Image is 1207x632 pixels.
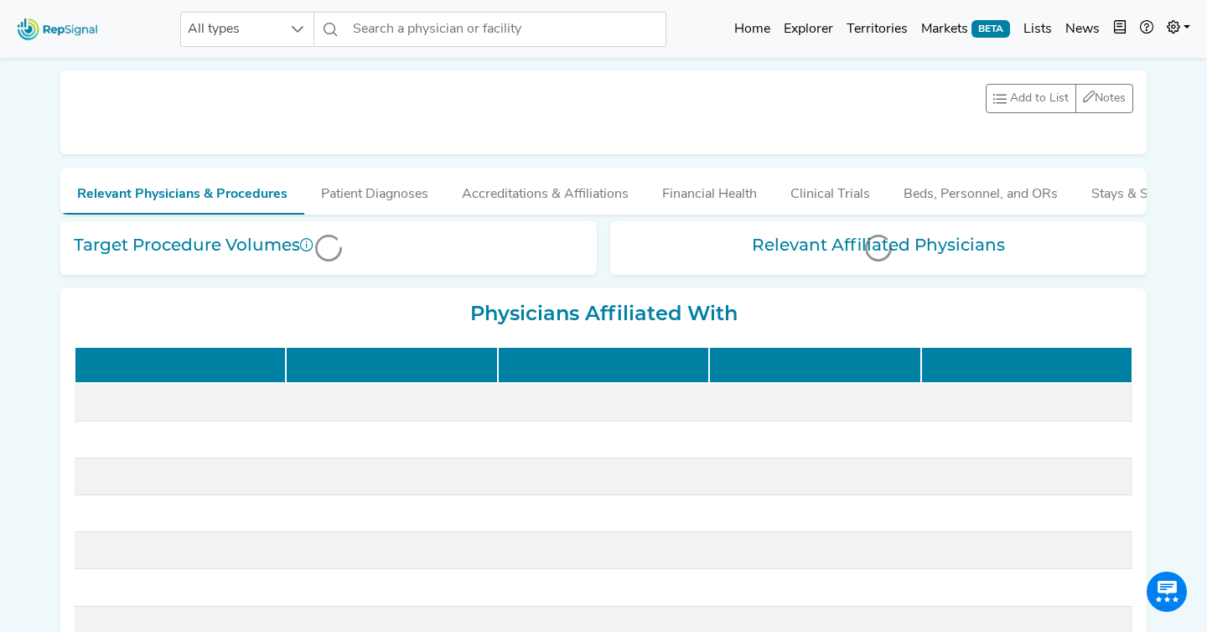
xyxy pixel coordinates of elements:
[840,13,914,46] a: Territories
[304,168,445,213] button: Patient Diagnoses
[645,168,774,213] button: Financial Health
[181,13,282,46] span: All types
[986,84,1133,113] div: toolbar
[1075,84,1133,113] button: Notes
[777,13,840,46] a: Explorer
[728,13,777,46] a: Home
[1017,13,1059,46] a: Lists
[971,20,1010,37] span: BETA
[1095,92,1126,105] span: Notes
[1075,168,1207,213] button: Stays & Services
[60,168,304,215] button: Relevant Physicians & Procedures
[1010,90,1069,107] span: Add to List
[346,12,666,47] input: Search a physician or facility
[887,168,1075,213] button: Beds, Personnel, and ORs
[445,168,645,213] button: Accreditations & Affiliations
[774,168,887,213] button: Clinical Trials
[986,84,1076,113] button: Add to List
[1106,13,1133,46] button: Intel Book
[74,302,1133,326] h2: Physicians Affiliated With
[914,13,1017,46] a: MarketsBETA
[1059,13,1106,46] a: News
